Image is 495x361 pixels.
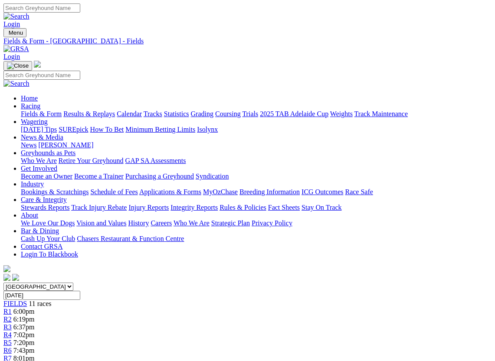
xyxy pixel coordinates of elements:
[174,219,210,227] a: Who We Are
[74,172,124,180] a: Become a Trainer
[21,211,38,219] a: About
[3,323,12,331] span: R3
[21,204,492,211] div: Care & Integrity
[21,94,38,102] a: Home
[12,274,19,281] img: twitter.svg
[3,315,12,323] a: R2
[125,126,195,133] a: Minimum Betting Limits
[21,219,492,227] div: About
[21,102,40,110] a: Racing
[21,157,57,164] a: Who We Are
[9,29,23,36] span: Menu
[21,149,75,156] a: Greyhounds as Pets
[242,110,258,117] a: Trials
[21,196,67,203] a: Care & Integrity
[3,347,12,354] a: R6
[239,188,300,195] a: Breeding Information
[21,157,492,165] div: Greyhounds as Pets
[21,172,492,180] div: Get Involved
[3,45,29,53] img: GRSA
[170,204,218,211] a: Integrity Reports
[220,204,266,211] a: Rules & Policies
[21,227,59,234] a: Bar & Dining
[211,219,250,227] a: Strategic Plan
[3,339,12,346] a: R5
[3,61,32,71] button: Toggle navigation
[302,204,341,211] a: Stay On Track
[144,110,162,117] a: Tracks
[3,300,27,307] a: FIELDS
[21,243,62,250] a: Contact GRSA
[3,71,80,80] input: Search
[13,323,35,331] span: 6:37pm
[13,308,35,315] span: 6:00pm
[3,28,26,37] button: Toggle navigation
[21,141,492,149] div: News & Media
[164,110,189,117] a: Statistics
[77,235,184,242] a: Chasers Restaurant & Function Centre
[354,110,408,117] a: Track Maintenance
[3,13,30,20] img: Search
[196,172,229,180] a: Syndication
[21,204,69,211] a: Stewards Reports
[302,188,343,195] a: ICG Outcomes
[59,157,124,164] a: Retire Your Greyhound
[345,188,373,195] a: Race Safe
[3,53,20,60] a: Login
[21,165,57,172] a: Get Involved
[21,126,492,133] div: Wagering
[3,3,80,13] input: Search
[21,235,492,243] div: Bar & Dining
[21,141,36,149] a: News
[125,157,186,164] a: GAP SA Assessments
[21,172,72,180] a: Become an Owner
[139,188,201,195] a: Applications & Forms
[13,347,35,354] span: 7:43pm
[21,235,75,242] a: Cash Up Your Club
[13,315,35,323] span: 6:19pm
[21,110,492,118] div: Racing
[330,110,353,117] a: Weights
[215,110,241,117] a: Coursing
[3,265,10,272] img: logo-grsa-white.png
[13,339,35,346] span: 7:20pm
[7,62,29,69] img: Close
[38,141,93,149] a: [PERSON_NAME]
[21,110,62,117] a: Fields & Form
[203,188,238,195] a: MyOzChase
[3,20,20,28] a: Login
[63,110,115,117] a: Results & Replays
[3,37,492,45] a: Fields & Form - [GEOGRAPHIC_DATA] - Fields
[71,204,127,211] a: Track Injury Rebate
[3,80,30,88] img: Search
[21,250,78,258] a: Login To Blackbook
[252,219,292,227] a: Privacy Policy
[3,308,12,315] a: R1
[128,219,149,227] a: History
[59,126,88,133] a: SUREpick
[29,300,51,307] span: 11 races
[21,133,63,141] a: News & Media
[151,219,172,227] a: Careers
[128,204,169,211] a: Injury Reports
[3,291,80,300] input: Select date
[34,61,41,68] img: logo-grsa-white.png
[260,110,328,117] a: 2025 TAB Adelaide Cup
[76,219,126,227] a: Vision and Values
[125,172,194,180] a: Purchasing a Greyhound
[21,188,492,196] div: Industry
[3,331,12,338] a: R4
[268,204,300,211] a: Fact Sheets
[191,110,213,117] a: Grading
[90,188,138,195] a: Schedule of Fees
[3,274,10,281] img: facebook.svg
[13,331,35,338] span: 7:02pm
[21,118,48,125] a: Wagering
[117,110,142,117] a: Calendar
